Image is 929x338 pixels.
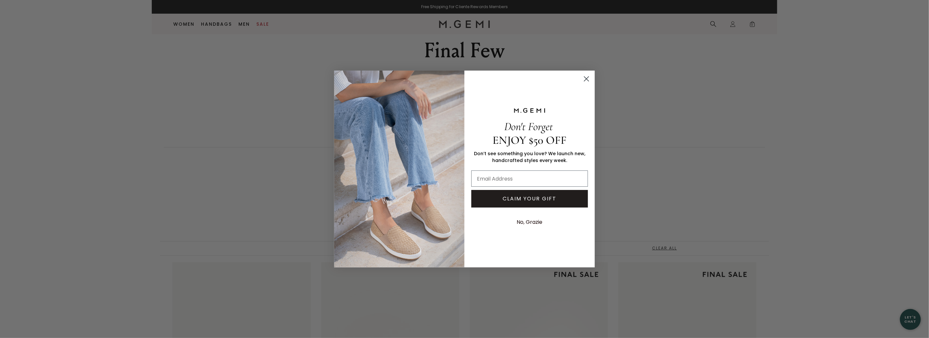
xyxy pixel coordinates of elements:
img: M.GEMI [513,108,546,114]
span: Don't Forget [505,120,553,133]
span: ENJOY $50 OFF [493,133,567,147]
img: M.Gemi [334,71,464,267]
button: Close dialog [581,73,592,85]
button: No, Grazie [514,214,546,230]
span: Don’t see something you love? We launch new, handcrafted styles every week. [474,150,585,164]
input: Email Address [471,170,588,187]
button: CLAIM YOUR GIFT [471,190,588,208]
